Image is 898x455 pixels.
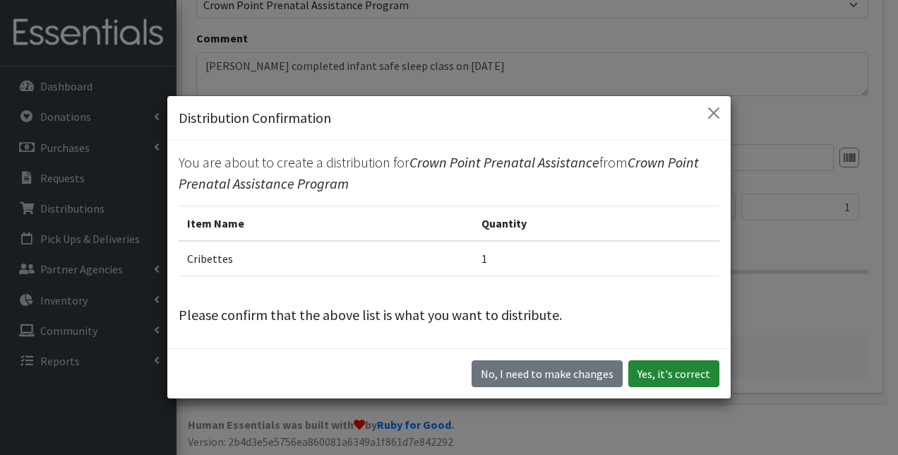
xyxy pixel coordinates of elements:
span: Crown Point Prenatal Assistance [409,153,599,171]
button: Close [702,102,725,124]
th: Item Name [179,206,473,242]
p: You are about to create a distribution for from [179,152,719,194]
h5: Distribution Confirmation [179,107,331,129]
td: Cribettes [179,241,473,276]
p: Please confirm that the above list is what you want to distribute. [179,305,719,326]
button: Yes, it's correct [628,360,719,387]
td: 1 [473,241,719,276]
button: No I need to make changes [472,360,623,387]
th: Quantity [473,206,719,242]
